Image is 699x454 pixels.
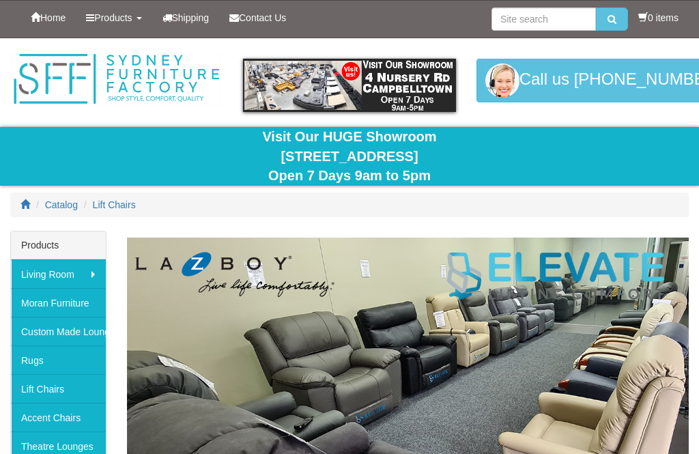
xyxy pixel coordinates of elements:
a: Catalog [45,199,78,210]
a: Lift Chairs [11,374,106,403]
span: Home [40,12,66,23]
a: Rugs [11,345,106,374]
a: Accent Chairs [11,403,106,431]
a: Home [20,1,76,35]
li: 0 items [638,11,679,25]
a: Custom Made Lounges [11,317,106,345]
a: Contact Us [219,1,296,35]
div: Products [11,231,106,259]
span: Shipping [172,12,210,23]
a: Moran Furniture [11,288,106,317]
img: showroom.gif [243,59,455,112]
a: Products [76,1,152,35]
span: Contact Us [239,12,286,23]
input: Site search [491,8,596,31]
a: Shipping [152,1,220,35]
a: Lift Chairs [93,199,136,210]
span: Products [94,12,132,23]
div: Visit Our HUGE Showroom [STREET_ADDRESS] Open 7 Days 9am to 5pm [10,127,689,186]
img: Sydney Furniture Factory [10,52,223,107]
a: Living Room [11,259,106,288]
